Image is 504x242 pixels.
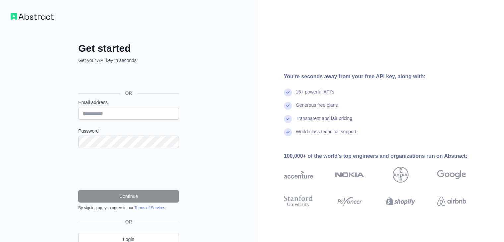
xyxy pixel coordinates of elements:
label: Email address [78,99,179,106]
img: shopify [386,194,415,209]
label: Password [78,128,179,134]
img: check mark [284,102,292,110]
a: Terms of Service [134,206,164,210]
img: airbnb [437,194,466,209]
div: By signing up, you agree to our . [78,205,179,211]
img: check mark [284,115,292,123]
h2: Get started [78,42,179,54]
div: 100,000+ of the world's top engineers and organizations run on Abstract: [284,152,487,160]
iframe: reCAPTCHA [78,156,179,182]
div: 15+ powerful API's [296,89,334,102]
img: google [437,167,466,183]
img: accenture [284,167,313,183]
div: Transparent and fair pricing [296,115,353,128]
img: check mark [284,89,292,96]
img: bayer [393,167,409,183]
img: stanford university [284,194,313,209]
button: Continue [78,190,179,203]
div: You're seconds away from your free API key, along with: [284,73,487,81]
span: OR [120,90,138,96]
span: OR [123,218,135,225]
img: Workflow [11,13,54,20]
img: check mark [284,128,292,136]
img: payoneer [335,194,364,209]
p: Get your API key in seconds [78,57,179,64]
iframe: Sign in with Google Button [75,71,181,86]
div: World-class technical support [296,128,357,142]
div: Generous free plans [296,102,338,115]
img: nokia [335,167,364,183]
